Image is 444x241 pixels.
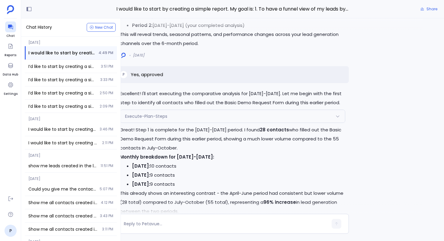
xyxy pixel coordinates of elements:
span: [DATE] [25,113,117,121]
p: Great! Step 1 is complete for the [DATE]-[DATE] period. I found who filled out the Basic Demo Req... [120,125,345,153]
span: Settings [4,92,18,96]
span: Show me all contacts created in the last 90 days who have recently requested a basic demo. For ea... [28,213,96,219]
span: [DATE] [25,37,117,45]
span: 3:51 PM [101,64,113,69]
span: Execute-Plan-Steps [125,113,167,119]
li: 10 contacts [132,162,345,171]
span: 3:43 PM [100,214,113,218]
a: P [5,225,17,237]
span: I’d like to start by creating a simple dashboard. My goal is: 1. To have a funnel view of my lead... [28,103,96,109]
strong: 96% increase [263,199,296,205]
span: I’d like to start by creating a simple dashboard. My goal is: 1. To have a funnel view of my lead... [28,90,96,96]
span: Share [426,7,437,11]
li: 9 contacts [132,171,345,180]
span: Data Hub [3,72,18,77]
span: I would like to start by creating a simple dashboard. My goal is a funnel view of my leads by cha... [28,140,98,146]
a: Data Hub [3,60,18,77]
span: 11:51 PM [101,163,113,168]
span: Show me all contacts created in the last 90 days who have recently requested a basic demo. For ea... [28,200,97,206]
img: petavue logo [7,5,14,14]
p: Yes, approved [131,71,163,78]
a: Chat [5,21,16,38]
li: 9 contacts [132,180,345,189]
span: Could you give me the contacts created in the last 6 months who have submitted the basic demo req... [28,186,96,192]
p: Excellent! I'll start executing the comparative analysis for [DATE]-[DATE]. Let me begin with the... [120,89,345,107]
a: Settings [4,79,18,96]
span: Chat History [26,24,52,31]
strong: [DATE]: [132,172,150,178]
span: 2:50 PM [100,91,113,95]
span: Reports [5,53,16,58]
span: 4:49 PM [98,50,113,55]
img: logo [121,53,126,58]
span: [DATE] [133,53,144,58]
span: Chat [5,34,16,38]
span: 3:33 PM [100,77,113,82]
span: I would like to start by creating a simple report. My goal is: 1. To have a funnel view of my lea... [116,5,349,13]
span: I’d like to start by creating a simple dashboard. My goal is: 1. To have a funnel view of my lead... [28,77,97,83]
span: 2:09 PM [100,104,113,109]
a: Reports [5,41,16,58]
span: New Chat [95,26,113,29]
p: This already shows an interesting contrast - the April-June period had consistent but lower volum... [120,189,345,216]
span: Show me all contacts created in the last 90 days who have recently requested a basic demo. For ea... [28,226,98,232]
span: I would like to start by creating a simple dashboard. My goal is a funnel view of my leads by cha... [28,126,96,132]
span: P [123,72,124,77]
strong: 28 contacts [260,127,289,133]
span: [DATE] [25,173,117,181]
p: This will reveal trends, seasonal patterns, and performance changes across your lead generation c... [120,30,345,48]
button: Share [417,5,441,13]
span: [DATE] [25,149,117,158]
strong: [DATE]: [132,181,150,187]
span: I would like to start by creating a simple report. My goal is: 1. To have a funnel view of my lea... [28,50,95,56]
strong: Monthly breakdown for [DATE]-[DATE]: [120,154,214,160]
span: show me leads created in the last 100 days and compare that to the previous 100 days and break it... [28,163,97,169]
span: I’d like to start by creating a simple dashboard. My goal is: 1. To have a funnel view of my lead... [28,63,97,69]
span: 5:07 PM [100,187,113,191]
span: 2:11 PM [102,140,113,145]
span: 3:46 PM [100,127,113,132]
span: 3:11 PM [102,227,113,232]
span: 4:12 PM [101,200,113,205]
button: New Chat [87,23,116,32]
strong: [DATE]: [132,163,150,169]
